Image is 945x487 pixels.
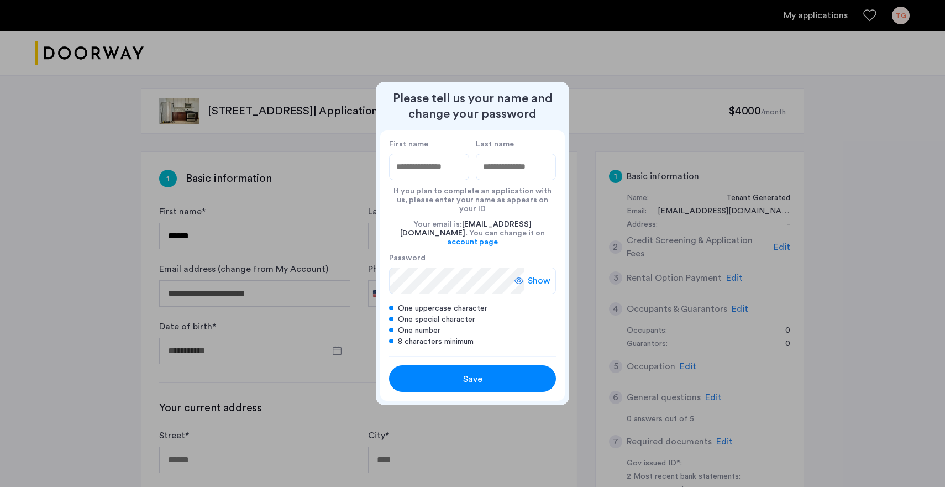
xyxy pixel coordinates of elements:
[389,314,556,325] div: One special character
[447,238,498,247] a: account page
[389,325,556,336] div: One number
[400,221,532,237] span: [EMAIL_ADDRESS][DOMAIN_NAME]
[476,139,556,149] label: Last name
[389,336,556,347] div: 8 characters minimum
[389,303,556,314] div: One uppercase character
[463,373,482,386] span: Save
[528,274,550,287] span: Show
[380,91,565,122] h2: Please tell us your name and change your password
[389,253,524,263] label: Password
[389,180,556,213] div: If you plan to complete an application with us, please enter your name as appears on your ID
[389,365,556,392] button: button
[389,213,556,253] div: Your email is: . You can change it on
[389,139,469,149] label: First name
